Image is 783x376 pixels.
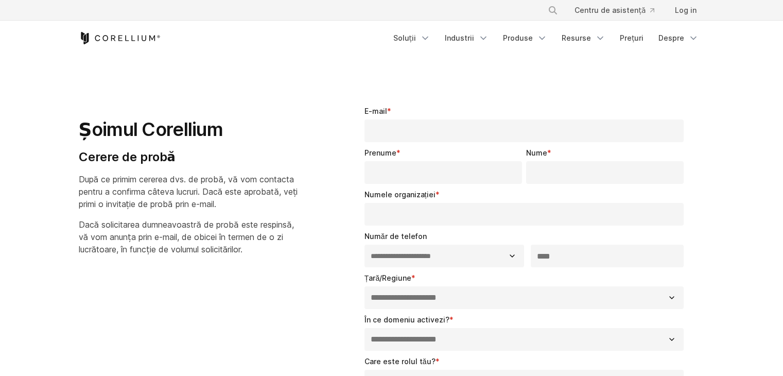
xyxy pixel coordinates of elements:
[364,190,436,199] font: Numele organizației
[364,107,387,115] font: E-mail
[79,118,223,141] font: Șoimul Corellium
[364,315,449,324] font: În ce domeniu activezi?
[575,6,646,14] font: Centru de asistență
[79,32,161,44] a: Corellium Home
[364,232,427,241] font: Număr de telefon
[562,33,591,42] font: Resurse
[526,148,547,157] font: Nume
[364,274,411,282] font: Țară/Regiune
[535,1,704,20] div: Meniu de navigare
[364,148,396,157] font: Prenume
[364,357,436,366] font: Care este rolul tău?
[544,1,562,20] button: Căutare
[79,219,294,254] font: Dacă solicitarea dumneavoastră de probă este respinsă, vă vom anunța prin e-mail, de obicei în te...
[445,33,474,42] font: Industrii
[503,33,533,42] font: Produse
[620,33,644,42] font: Prețuri
[675,6,697,14] font: Log in
[79,174,298,209] font: După ce primim cererea dvs. de probă, vă vom contacta pentru a confirma câteva lucruri. Dacă este...
[387,29,705,47] div: Meniu de navigare
[393,33,416,42] font: Soluții
[658,33,684,42] font: Despre
[79,149,176,164] font: Cerere de probă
